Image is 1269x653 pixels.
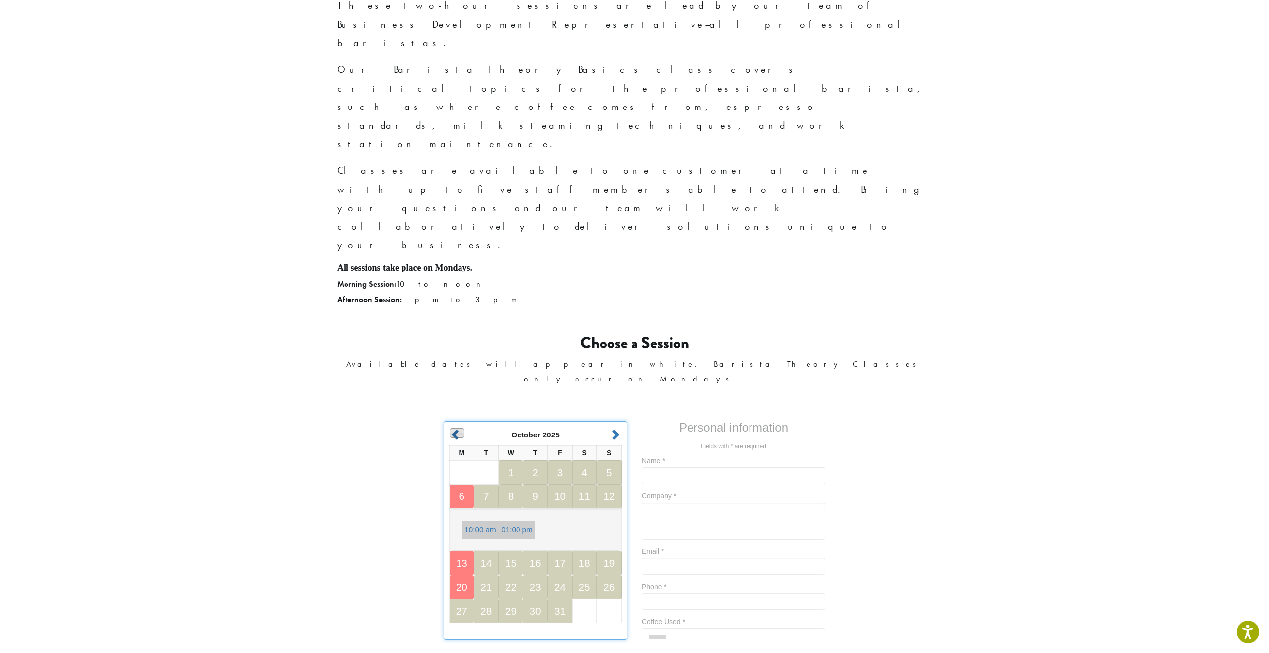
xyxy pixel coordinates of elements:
[558,449,562,457] span: Friday
[337,263,932,273] h5: All sessions take place on Mondays.
[474,553,499,573] a: 14
[573,487,597,506] a: 11
[499,463,523,483] a: 1
[450,577,474,597] a: 20
[597,577,621,597] a: 26
[499,521,535,539] a: 01:00 pm
[597,463,621,483] a: 5
[523,463,548,483] a: 2
[474,601,499,621] a: 28
[337,294,402,305] strong: Afternoon Session:
[450,553,474,573] a: 13
[459,449,465,457] span: Monday
[499,577,523,597] a: 22
[533,449,537,457] span: Thursday
[337,279,396,289] strong: Morning Session:
[450,601,474,621] a: 27
[450,428,464,438] a: Prev
[597,487,621,506] a: 12
[548,553,572,573] a: 17
[508,449,514,457] span: Wednesday
[543,431,560,439] span: 2025
[450,487,474,506] a: 6
[548,601,572,621] a: 31
[573,577,597,597] a: 25
[499,553,523,573] a: 15
[474,577,499,597] a: 21
[597,553,621,573] a: 19
[511,431,540,439] span: October
[607,449,611,457] span: Sunday
[337,162,932,255] p: Classes are available to one customer at a time with up to five staff members able to attend. Bri...
[606,429,621,438] a: Next
[499,487,523,506] a: 8
[337,357,932,386] p: Available dates will appear in white. Barista Theory Classes only occur on Mondays.
[499,601,523,621] a: 29
[573,463,597,483] a: 4
[548,577,572,597] a: 24
[523,553,548,573] a: 16
[474,487,499,506] a: 7
[337,277,932,307] p: 10 to noon 1 pm to 3 pm
[484,449,488,457] span: Tuesday
[582,449,586,457] span: Saturday
[548,463,572,483] a: 3
[337,334,932,353] h3: Choose a Session
[337,60,932,154] p: Our Barista Theory Basics class covers critical topics for the professional barista, such as wher...
[523,601,548,621] a: 30
[462,521,499,539] a: 10:00 am
[523,577,548,597] a: 23
[548,487,572,506] a: 10
[523,487,548,506] a: 9
[573,553,597,573] a: 18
